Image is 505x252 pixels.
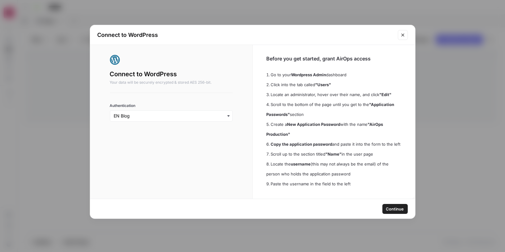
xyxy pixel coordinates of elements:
[398,30,408,40] button: Close modal
[266,99,402,119] li: Scroll to the bottom of the page until you get to the section
[266,70,402,80] li: Go to your dashboard
[266,55,402,62] h3: Before you get started, grant AirOps access
[271,142,332,147] strong: Copy the application password
[110,103,233,108] label: Authentication
[114,113,229,119] input: EN Blog
[379,92,391,97] strong: "Edit"
[266,149,402,159] li: Scroll up to the section titled in the user page
[110,70,233,78] h2: Connect to WordPress
[266,90,402,99] li: Locate an administrator, hover over their name, and click
[287,122,340,127] strong: New Application Password
[266,139,402,149] li: and paste it into the form to the left
[386,206,404,212] span: Continue
[110,80,233,85] p: Your data will be securely encrypted & stored AES 256-bit.
[266,159,402,179] li: Locate the (this may not always be the email) of the person who holds the application password
[325,152,342,157] strong: "Name"
[266,119,402,139] li: Create a with the name
[98,31,394,39] h2: Connect to WordPress
[315,82,331,87] strong: "Users"
[266,80,402,90] li: Click into the tab called
[291,72,326,77] strong: Wordpress Admin
[382,204,408,214] button: Continue
[291,161,311,166] strong: username
[266,179,402,189] li: Paste the username in the field to the left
